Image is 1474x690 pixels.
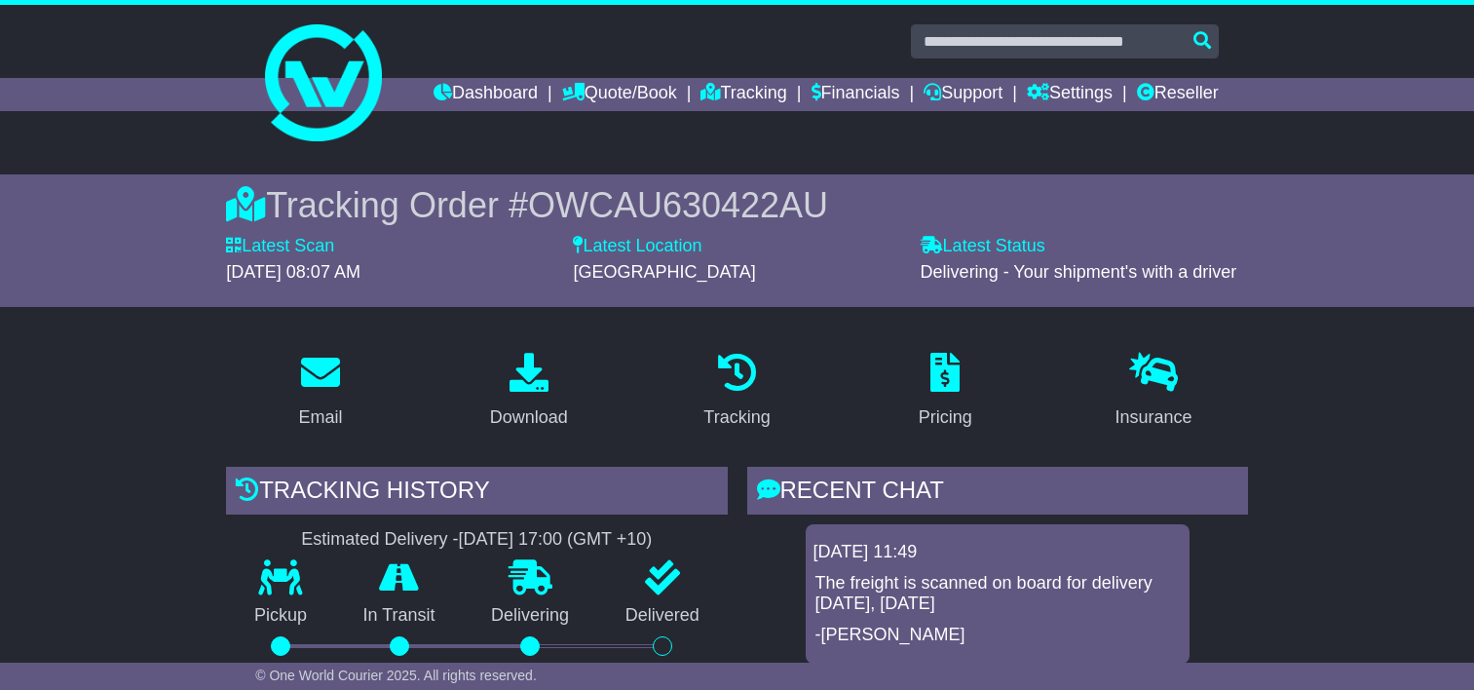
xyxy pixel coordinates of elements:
a: Reseller [1137,78,1219,111]
p: Delivered [597,605,728,627]
span: [GEOGRAPHIC_DATA] [573,262,755,282]
a: Insurance [1102,346,1204,438]
div: Email [299,404,343,431]
a: Pricing [906,346,985,438]
div: Pricing [919,404,972,431]
span: [DATE] 08:07 AM [226,262,360,282]
div: Insurance [1115,404,1191,431]
a: Support [924,78,1002,111]
a: Quote/Book [562,78,677,111]
p: In Transit [335,605,464,627]
p: -[PERSON_NAME] [815,625,1180,646]
div: [DATE] 11:49 [813,542,1182,563]
label: Latest Status [921,236,1045,257]
label: Latest Scan [226,236,334,257]
div: Tracking history [226,467,727,519]
div: Download [490,404,568,431]
span: OWCAU630422AU [528,185,828,225]
div: Estimated Delivery - [226,529,727,551]
a: Financials [812,78,900,111]
a: Download [477,346,581,438]
div: [DATE] 17:00 (GMT +10) [458,529,652,551]
span: © One World Courier 2025. All rights reserved. [255,668,537,683]
label: Latest Location [573,236,701,257]
span: Delivering - Your shipment's with a driver [921,262,1237,282]
p: Delivering [463,605,597,627]
a: Email [286,346,356,438]
a: Tracking [700,78,786,111]
p: Pickup [226,605,335,627]
div: Tracking [703,404,770,431]
a: Settings [1027,78,1113,111]
div: Tracking Order # [226,184,1248,226]
a: Dashboard [434,78,538,111]
div: RECENT CHAT [747,467,1248,519]
a: Tracking [691,346,782,438]
p: The freight is scanned on board for delivery [DATE], [DATE] [815,573,1180,615]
